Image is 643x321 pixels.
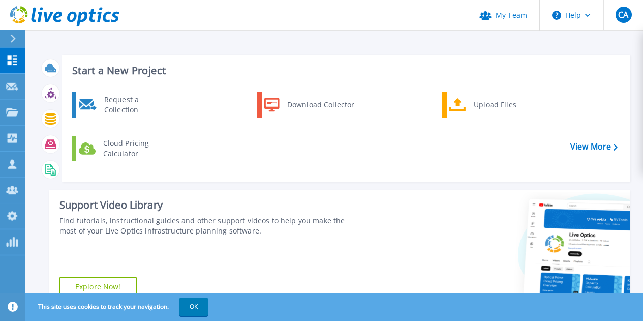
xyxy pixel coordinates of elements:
[72,136,176,161] a: Cloud Pricing Calculator
[59,216,361,236] div: Find tutorials, instructional guides and other support videos to help you make the most of your L...
[28,298,208,316] span: This site uses cookies to track your navigation.
[59,277,137,297] a: Explore Now!
[72,65,617,76] h3: Start a New Project
[282,95,359,115] div: Download Collector
[469,95,544,115] div: Upload Files
[59,198,361,212] div: Support Video Library
[179,298,208,316] button: OK
[99,95,173,115] div: Request a Collection
[618,11,628,19] span: CA
[72,92,176,118] a: Request a Collection
[257,92,361,118] a: Download Collector
[570,142,618,152] a: View More
[442,92,546,118] a: Upload Files
[98,138,173,159] div: Cloud Pricing Calculator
